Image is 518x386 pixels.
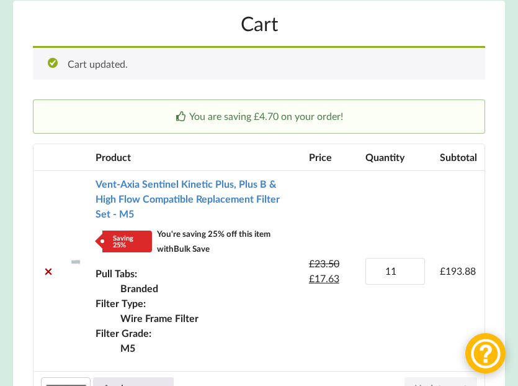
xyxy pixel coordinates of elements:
th: Price [301,144,358,170]
p: You are saving £4.70 on your order! [48,109,470,124]
dt: Pull Tabs: [96,266,294,281]
th: Product [88,144,301,170]
th: Quantity [358,144,432,170]
bdi: 17.63 [309,272,339,284]
dt: Filter Type: [96,296,294,311]
input: Product quantity [365,258,425,285]
div: Cart updated. [33,46,485,80]
th: Subtotal [432,144,485,170]
p: Wire Frame Filter [120,311,294,326]
img: Vent-Axia Sentinel Kinetic Plus, Plus B & High Flow Compatible MVHR Filter Replacement Set from M... [71,257,81,267]
span: £ [440,265,445,277]
div: You're saving 25% off this item with [157,226,294,256]
dt: Filter Grade: [96,326,294,341]
p: M5 [120,341,294,356]
span: £ [309,272,315,284]
p: Branded [120,281,294,296]
bdi: 193.88 [440,265,476,277]
b: Bulk Save [174,244,210,254]
a: Remove Vent-Axia Sentinel Kinetic Plus, Plus B & High Flow Compatible Replacement Filter Set - M5... [41,264,56,278]
a: Vent-Axia Sentinel Kinetic Plus, Plus B & High Flow Compatible Replacement Filter Set - M5 [96,178,280,219]
span: £ [309,257,315,269]
bdi: 23.50 [309,257,339,269]
h1: Cart [33,11,485,36]
div: Saving 25% [102,231,151,252]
